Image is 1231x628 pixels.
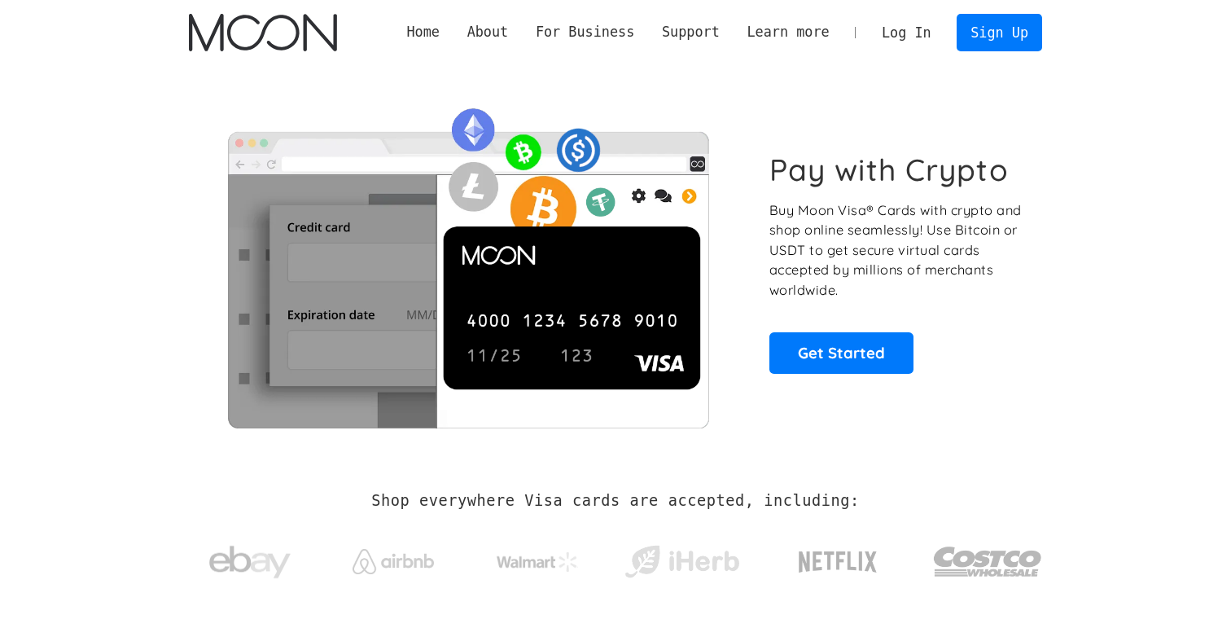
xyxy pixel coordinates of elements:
a: Costco [933,515,1042,600]
div: Learn more [734,22,843,42]
div: Learn more [747,22,829,42]
div: About [467,22,509,42]
img: iHerb [621,541,743,583]
a: iHerb [621,525,743,591]
a: ebay [189,520,310,596]
h2: Shop everywhere Visa cards are accepted, including: [371,492,859,510]
div: Support [648,22,733,42]
h1: Pay with Crypto [769,152,1009,188]
a: Home [393,22,453,42]
img: Netflix [797,542,878,582]
img: Moon Cards let you spend your crypto anywhere Visa is accepted. [189,97,747,428]
img: Costco [933,531,1042,592]
a: Sign Up [957,14,1041,51]
div: Support [662,22,720,42]
a: Get Started [769,332,913,373]
a: Netflix [765,525,911,591]
a: Log In [868,15,944,51]
img: Walmart [497,552,578,572]
img: Moon Logo [189,14,336,51]
img: Airbnb [353,549,434,574]
img: ebay [209,537,291,588]
a: Walmart [477,536,598,580]
a: home [189,14,336,51]
a: Airbnb [333,533,454,582]
div: For Business [522,22,648,42]
div: About [453,22,522,42]
p: Buy Moon Visa® Cards with crypto and shop online seamlessly! Use Bitcoin or USDT to get secure vi... [769,200,1024,301]
div: For Business [536,22,634,42]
